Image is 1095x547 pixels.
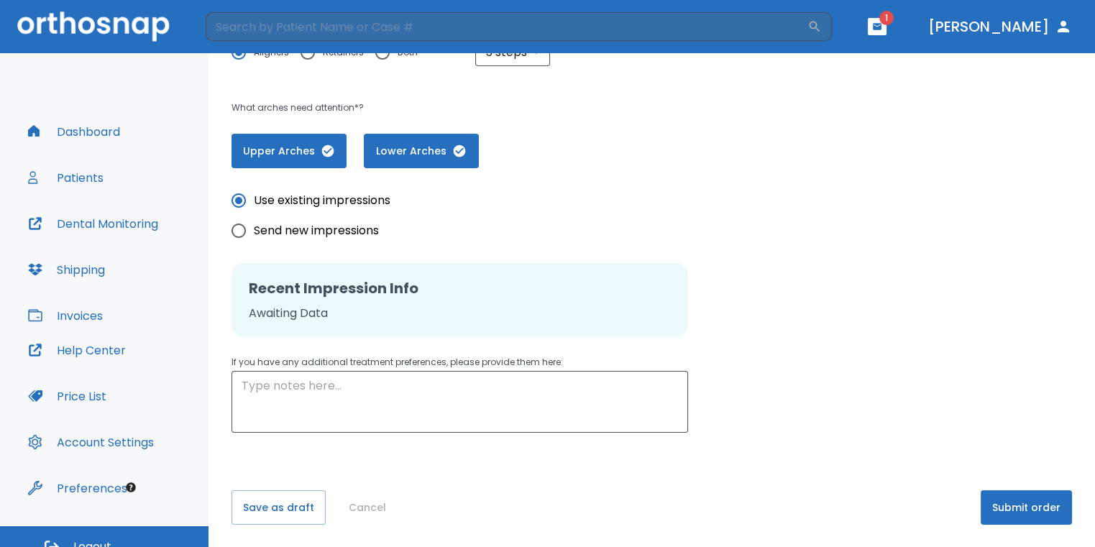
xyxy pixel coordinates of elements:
[364,134,479,168] button: Lower Arches
[19,333,134,367] button: Help Center
[343,490,392,525] button: Cancel
[246,144,332,159] span: Upper Arches
[232,99,722,116] p: What arches need attention*?
[378,144,464,159] span: Lower Arches
[254,192,390,209] span: Use existing impressions
[981,490,1072,525] button: Submit order
[124,481,137,494] div: Tooltip anchor
[232,354,688,371] p: If you have any additional treatment preferences, please provide them here:
[19,379,115,413] button: Price List
[206,12,807,41] input: Search by Patient Name or Case #
[19,114,129,149] button: Dashboard
[232,134,347,168] button: Upper Arches
[19,160,112,195] button: Patients
[17,12,170,41] img: Orthosnap
[249,305,671,322] p: Awaiting Data
[19,206,167,241] button: Dental Monitoring
[249,277,671,299] h2: Recent Impression Info
[922,14,1078,40] button: [PERSON_NAME]
[19,471,136,505] button: Preferences
[232,490,326,525] button: Save as draft
[879,11,894,25] span: 1
[19,425,162,459] button: Account Settings
[254,222,379,239] span: Send new impressions
[19,298,111,333] button: Invoices
[19,252,114,287] button: Shipping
